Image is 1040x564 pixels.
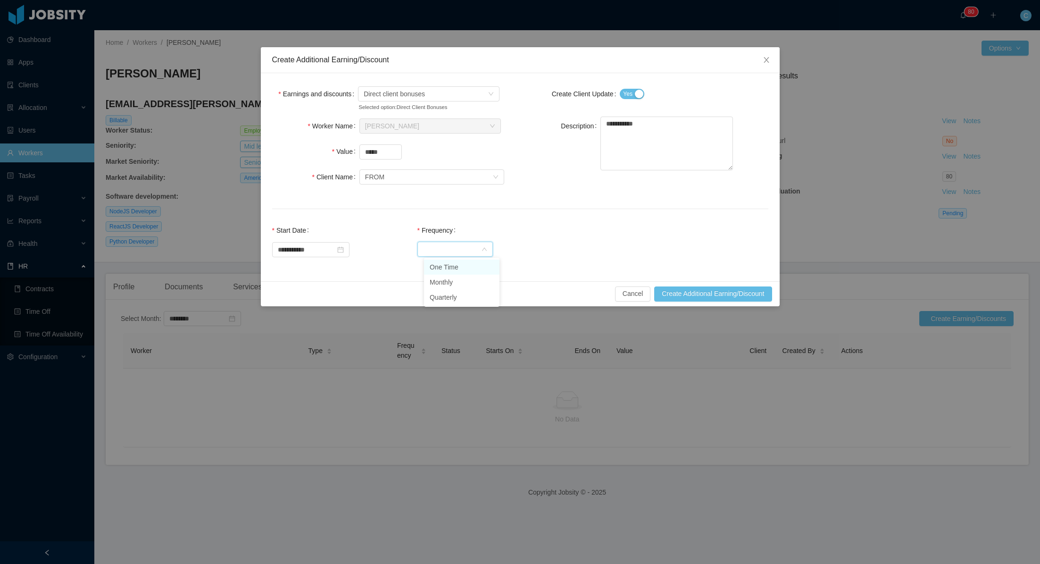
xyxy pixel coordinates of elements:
i: icon: down [493,174,499,181]
button: Close [753,47,780,74]
small: Selected option: Direct Client Bonuses [359,103,479,111]
button: Cancel [615,286,651,302]
label: Frequency [417,227,460,234]
input: Value [360,145,401,159]
label: Description [561,122,600,130]
div: Diego Lozano [365,119,419,133]
i: icon: calendar [337,246,344,253]
li: One Time [424,260,499,275]
button: Create Client Update [620,89,644,99]
span: Direct client bonuses [364,87,425,101]
li: Quarterly [424,290,499,305]
div: Create Additional Earning/Discount [272,55,768,65]
li: Monthly [424,275,499,290]
label: Start Date [272,227,313,234]
div: FROM [365,170,384,184]
i: icon: down [490,123,495,130]
label: Create Client Update [552,90,620,98]
button: Create Additional Earning/Discount [654,286,772,302]
i: icon: close [763,56,770,64]
label: Client Name [312,173,359,181]
label: Worker Name [308,122,359,130]
label: Value [332,148,359,155]
i: icon: down [482,246,487,253]
textarea: Description [600,117,733,170]
label: Earnings and discounts [278,90,358,98]
i: icon: down [488,91,494,98]
span: Yes [623,89,632,99]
